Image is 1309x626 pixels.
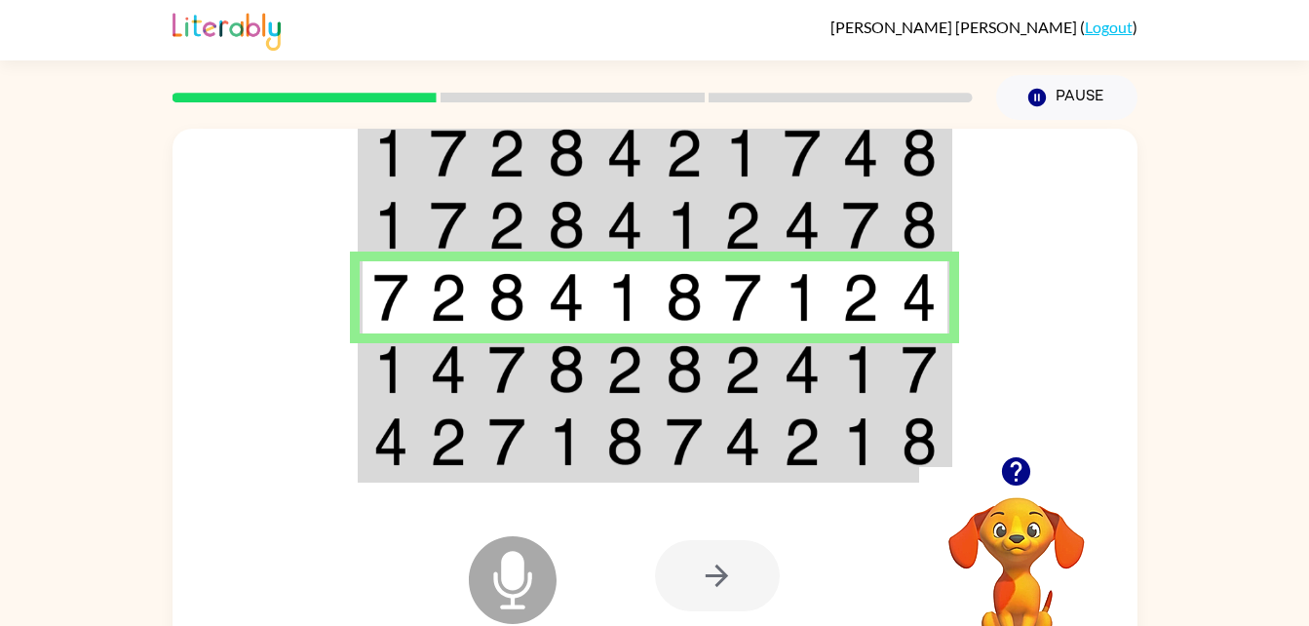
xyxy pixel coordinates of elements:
[666,129,703,177] img: 2
[488,201,525,250] img: 2
[430,345,467,394] img: 4
[548,201,585,250] img: 8
[842,345,879,394] img: 1
[548,345,585,394] img: 8
[784,129,821,177] img: 7
[724,201,761,250] img: 2
[784,273,821,322] img: 1
[373,273,408,322] img: 7
[666,417,703,466] img: 7
[488,273,525,322] img: 8
[548,417,585,466] img: 1
[842,417,879,466] img: 1
[1085,18,1133,36] a: Logout
[606,417,643,466] img: 8
[606,345,643,394] img: 2
[488,345,525,394] img: 7
[430,417,467,466] img: 2
[606,273,643,322] img: 1
[902,345,937,394] img: 7
[902,129,937,177] img: 8
[902,201,937,250] img: 8
[724,273,761,322] img: 7
[173,8,281,51] img: Literably
[666,201,703,250] img: 1
[830,18,1080,36] span: [PERSON_NAME] [PERSON_NAME]
[373,345,408,394] img: 1
[784,201,821,250] img: 4
[373,129,408,177] img: 1
[830,18,1137,36] div: ( )
[724,345,761,394] img: 2
[666,345,703,394] img: 8
[548,273,585,322] img: 4
[784,345,821,394] img: 4
[902,273,937,322] img: 4
[902,417,937,466] img: 8
[842,129,879,177] img: 4
[373,417,408,466] img: 4
[724,417,761,466] img: 4
[842,201,879,250] img: 7
[842,273,879,322] img: 2
[373,201,408,250] img: 1
[666,273,703,322] img: 8
[430,129,467,177] img: 7
[488,129,525,177] img: 2
[430,273,467,322] img: 2
[548,129,585,177] img: 8
[724,129,761,177] img: 1
[606,129,643,177] img: 4
[784,417,821,466] img: 2
[430,201,467,250] img: 7
[488,417,525,466] img: 7
[996,75,1137,120] button: Pause
[606,201,643,250] img: 4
